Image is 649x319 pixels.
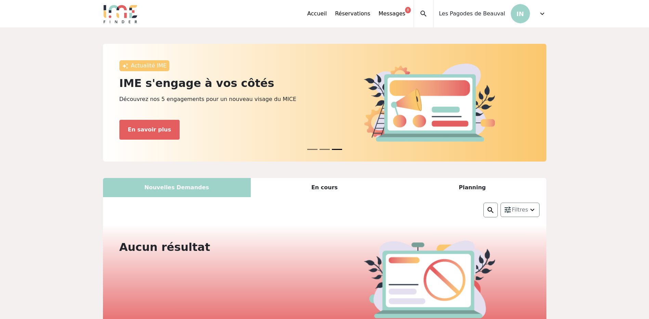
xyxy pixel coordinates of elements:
p: Découvrez nos 5 engagements pour un nouveau visage du MICE [119,95,321,103]
p: IN [511,4,530,23]
img: awesome.png [122,63,128,69]
span: expand_more [538,10,546,18]
div: Nouvelles Demandes [103,178,251,197]
h2: IME s'engage à vos côtés [119,77,321,90]
div: Planning [399,178,546,197]
a: Messages8 [378,10,405,18]
img: arrow_down.png [528,206,536,214]
div: En cours [251,178,399,197]
button: News 2 [332,145,342,153]
button: En savoir plus [119,120,180,140]
div: Actualité IME [119,60,169,71]
a: Réservations [335,10,370,18]
img: search.png [486,206,495,214]
div: 8 [405,7,411,13]
img: Logo.png [103,4,138,23]
span: search [419,10,428,18]
img: setting.png [504,206,512,214]
img: actu.png [364,64,495,142]
img: cancel.png [364,241,495,318]
span: Les Pagodes de Beauval [439,10,505,18]
span: Filtres [512,206,528,214]
a: Accueil [307,10,327,18]
button: News 0 [307,145,317,153]
h2: Aucun résultat [119,241,321,254]
button: News 1 [320,145,330,153]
